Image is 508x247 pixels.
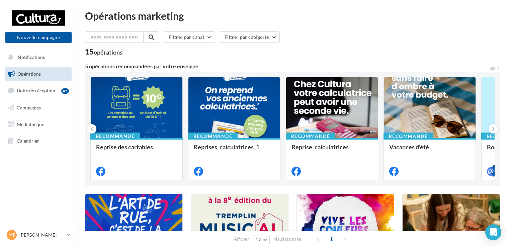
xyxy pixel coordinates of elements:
span: Afficher [234,236,249,242]
div: Reprises_calculatrices_1 [194,144,275,157]
span: 12 [256,237,261,242]
div: opérations [94,49,122,55]
a: Calendrier [4,134,73,148]
button: Filtrer par catégorie [219,31,280,43]
span: Opérations [17,71,41,77]
span: Calendrier [17,138,39,144]
span: Boîte de réception [17,88,55,93]
button: Filtrer par canal [163,31,215,43]
div: Reprise_calculatrices [291,144,372,157]
span: résultats/page [273,236,301,242]
p: [PERSON_NAME] [19,232,64,238]
div: Recommandé [286,133,335,140]
a: MF [PERSON_NAME] [5,229,72,241]
span: Médiathèque [17,121,44,127]
a: Opérations [4,67,73,81]
div: 5 opérations recommandées par votre enseigne [85,64,489,69]
button: 12 [253,235,270,244]
div: Recommandé [188,133,238,140]
div: Recommandé [90,133,140,140]
span: Campagnes [17,105,41,110]
span: 1 [326,234,337,244]
span: MF [8,232,15,238]
span: Notifications [18,54,45,60]
div: Recommandé [384,133,433,140]
button: Notifications [4,50,70,64]
div: 45 [61,88,69,94]
div: 4 [492,165,498,171]
a: Boîte de réception45 [4,83,73,98]
a: Médiathèque [4,117,73,132]
div: Opérations marketing [85,11,500,21]
div: Reprise des cartables [96,144,177,157]
div: Open Intercom Messenger [485,224,501,240]
a: Campagnes [4,101,73,115]
div: 15 [85,48,122,56]
div: Vacances d'été [389,144,470,157]
button: Nouvelle campagne [5,32,72,43]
